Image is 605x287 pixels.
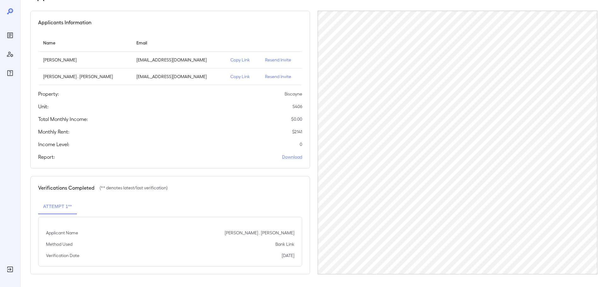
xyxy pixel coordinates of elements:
h5: Unit: [38,103,49,110]
p: Copy Link [230,73,255,80]
p: [EMAIL_ADDRESS][DOMAIN_NAME] [136,73,220,80]
p: (** denotes latest/last verification) [100,185,168,191]
p: Method Used [46,241,72,247]
p: Resend Invite [265,73,297,80]
div: Log Out [5,264,15,274]
p: [PERSON_NAME] . [PERSON_NAME] [225,230,294,236]
p: [EMAIL_ADDRESS][DOMAIN_NAME] [136,57,220,63]
p: [PERSON_NAME] . [PERSON_NAME] [43,73,126,80]
p: Copy Link [230,57,255,63]
h5: Income Level: [38,141,69,148]
h5: Monthly Rent: [38,128,69,135]
p: 0 [300,141,302,147]
p: Applicant Name [46,230,78,236]
h5: Property: [38,90,59,98]
div: FAQ [5,68,15,78]
p: Biscayne [285,91,302,97]
p: S406 [292,103,302,110]
th: Email [131,34,225,52]
h5: Total Monthly Income: [38,115,88,123]
div: Manage Users [5,49,15,59]
p: Bank Link [275,241,294,247]
h5: Verifications Completed [38,184,95,192]
h5: Applicants Information [38,19,91,26]
a: Download [282,154,302,160]
p: $ 0.00 [291,116,302,122]
button: Attempt 1** [38,199,77,214]
th: Name [38,34,131,52]
p: $ 2141 [292,129,302,135]
div: Reports [5,30,15,40]
p: Resend Invite [265,57,297,63]
table: simple table [38,34,302,85]
p: [PERSON_NAME] [43,57,126,63]
h5: Report: [38,153,55,161]
p: Verification Date [46,252,79,259]
p: [DATE] [282,252,294,259]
